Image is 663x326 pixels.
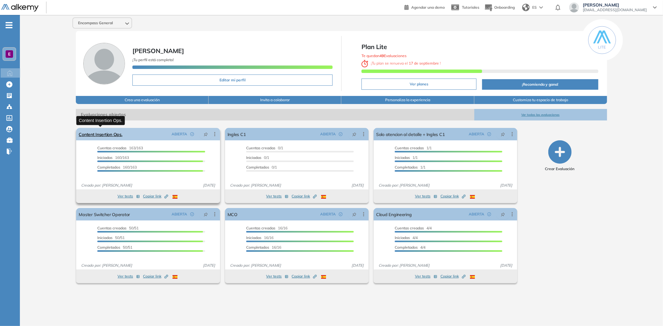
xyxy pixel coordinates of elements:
[132,47,184,55] span: [PERSON_NAME]
[266,273,288,280] button: Ver tests
[246,226,288,230] span: 16/16
[348,129,361,139] button: pushpin
[172,211,187,217] span: ABIERTA
[395,146,424,150] span: Cuentas creadas
[97,155,129,160] span: 160/163
[376,263,432,268] span: Creado por: [PERSON_NAME]
[395,235,418,240] span: 4/4
[349,263,366,268] span: [DATE]
[539,6,543,9] img: arrow
[79,183,135,188] span: Creado por: [PERSON_NAME]
[395,235,410,240] span: Iniciadas
[487,212,491,216] span: check-circle
[8,52,11,57] span: E
[395,146,432,150] span: 1/1
[97,245,120,250] span: Completados
[97,165,137,170] span: 160/163
[246,245,269,250] span: Completados
[545,166,575,172] span: Crear Evaluación
[228,208,237,220] a: MCO
[440,274,466,279] span: Copiar link
[395,155,410,160] span: Iniciadas
[266,192,288,200] button: Ver tests
[501,212,505,217] span: pushpin
[380,53,384,58] b: 49
[228,263,283,268] span: Creado por: [PERSON_NAME]
[376,208,412,220] a: Cloud Engineering
[173,195,177,199] img: ESP
[97,226,139,230] span: 50/51
[228,128,246,140] a: Ingles C1
[246,165,269,170] span: Completados
[474,109,607,120] button: Ver todas las evaluaciones
[339,132,343,136] span: check-circle
[246,155,261,160] span: Iniciadas
[376,128,444,140] a: Solo atencion al detalle + Ingles C1
[83,43,125,84] img: Foto de perfil
[320,211,336,217] span: ABIERTA
[415,273,437,280] button: Ver tests
[97,235,125,240] span: 50/51
[79,263,135,268] span: Creado por: [PERSON_NAME]
[76,116,125,125] div: Content Insertion Ops.
[498,183,515,188] span: [DATE]
[470,195,475,199] img: ESP
[352,132,357,137] span: pushpin
[209,96,341,104] button: Invita a colaborar
[361,61,441,66] span: ¡ Tu plan se renueva el !
[172,131,187,137] span: ABIERTA
[361,42,598,52] span: Plan Lite
[341,96,474,104] button: Personaliza la experiencia
[76,109,474,120] span: Evaluaciones abiertas
[583,7,647,12] span: [EMAIL_ADDRESS][DOMAIN_NAME]
[395,226,424,230] span: Cuentas creadas
[411,5,445,10] span: Agendar una demo
[395,165,426,170] span: 1/1
[469,211,484,217] span: ABIERTA
[246,226,275,230] span: Cuentas creadas
[190,132,194,136] span: check-circle
[292,273,317,280] button: Copiar link
[246,155,269,160] span: 0/1
[97,226,127,230] span: Cuentas creadas
[117,192,140,200] button: Ver tests
[79,208,130,220] a: Master Switcher Operator
[415,192,437,200] button: Ver tests
[117,273,140,280] button: Ver tests
[79,128,122,140] a: Content Insertion Ops.
[348,209,361,219] button: pushpin
[395,245,418,250] span: Completados
[404,3,445,11] a: Agendar una demo
[487,132,491,136] span: check-circle
[200,183,218,188] span: [DATE]
[292,193,317,199] span: Copiar link
[496,209,510,219] button: pushpin
[204,212,208,217] span: pushpin
[498,263,515,268] span: [DATE]
[470,275,475,279] img: ESP
[97,235,113,240] span: Iniciadas
[395,165,418,170] span: Completados
[361,79,477,90] button: Ver planes
[132,57,174,62] span: ¡Tu perfil está completo!
[6,25,12,26] i: -
[1,4,39,12] img: Logo
[321,275,326,279] img: ESP
[339,212,343,216] span: check-circle
[76,96,209,104] button: Crea una evaluación
[199,209,213,219] button: pushpin
[246,245,281,250] span: 16/16
[408,61,440,66] b: 17 de septiembre
[246,165,277,170] span: 0/1
[320,131,336,137] span: ABIERTA
[97,155,113,160] span: Iniciadas
[583,2,647,7] span: [PERSON_NAME]
[462,5,479,10] span: Tutoriales
[532,5,537,10] span: ES
[494,5,515,10] span: Onboarding
[200,263,218,268] span: [DATE]
[143,192,168,200] button: Copiar link
[501,132,505,137] span: pushpin
[440,192,466,200] button: Copiar link
[173,275,177,279] img: ESP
